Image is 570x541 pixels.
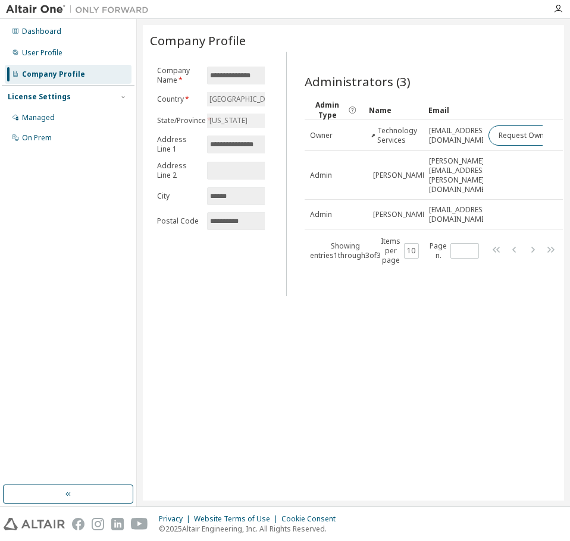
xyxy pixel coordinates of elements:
label: Address Line 1 [157,135,200,154]
div: Name [369,100,419,119]
div: [US_STATE] [208,114,249,127]
div: User Profile [22,48,62,58]
button: 10 [407,246,416,256]
label: Address Line 2 [157,161,200,180]
div: [US_STATE] [207,114,284,128]
span: Technology Services [377,126,418,145]
span: Administrators (3) [305,73,411,90]
label: Company Name [157,66,200,85]
img: linkedin.svg [111,518,124,530]
div: Company Profile [22,70,85,79]
span: [EMAIL_ADDRESS][DOMAIN_NAME] [429,126,489,145]
span: Company Profile [150,32,246,49]
img: facebook.svg [72,518,84,530]
span: [PERSON_NAME][EMAIL_ADDRESS][PERSON_NAME][DOMAIN_NAME] [429,156,489,194]
div: Managed [22,113,55,122]
span: Admin [310,171,332,180]
span: [PERSON_NAME] [373,171,428,180]
span: Owner [310,131,333,140]
div: [GEOGRAPHIC_DATA] [208,93,283,106]
img: Altair One [6,4,155,15]
label: Country [157,95,200,104]
img: altair_logo.svg [4,518,65,530]
img: instagram.svg [92,518,104,530]
div: Cookie Consent [281,514,343,524]
div: License Settings [8,92,71,102]
p: © 2025 Altair Engineering, Inc. All Rights Reserved. [159,524,343,534]
div: On Prem [22,133,52,143]
img: youtube.svg [131,518,148,530]
label: City [157,191,200,201]
span: Page n. [430,241,479,260]
span: Admin [310,210,332,219]
span: [EMAIL_ADDRESS][DOMAIN_NAME] [429,205,489,224]
label: State/Province [157,116,200,125]
span: Items per page [381,237,419,265]
label: Postal Code [157,216,200,226]
div: Website Terms of Use [194,514,281,524]
span: Showing entries 1 through 3 of 3 [310,241,381,260]
span: [PERSON_NAME] [373,210,428,219]
div: [GEOGRAPHIC_DATA] [207,92,284,106]
span: Admin Type [309,100,345,120]
div: Dashboard [22,27,61,36]
div: Privacy [159,514,194,524]
div: Email [428,100,478,119]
